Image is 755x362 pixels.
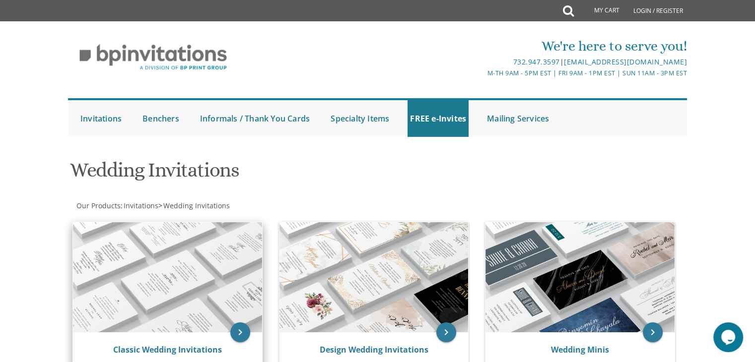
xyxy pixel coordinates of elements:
a: Invitations [78,100,124,137]
span: Invitations [124,201,158,210]
img: Wedding Minis [485,222,675,332]
a: My Cart [573,1,626,21]
div: M-Th 9am - 5pm EST | Fri 9am - 1pm EST | Sun 11am - 3pm EST [275,68,687,78]
img: Classic Wedding Invitations [73,222,262,332]
a: 732.947.3597 [513,57,559,66]
a: Benchers [140,100,182,137]
a: Our Products [75,201,121,210]
a: Classic Wedding Invitations [113,344,222,355]
a: keyboard_arrow_right [230,322,250,342]
a: keyboard_arrow_right [436,322,456,342]
div: We're here to serve you! [275,36,687,56]
a: keyboard_arrow_right [643,322,663,342]
a: Invitations [123,201,158,210]
a: Design Wedding Invitations [319,344,428,355]
a: Mailing Services [484,100,551,137]
span: Wedding Invitations [163,201,230,210]
a: Informals / Thank You Cards [198,100,312,137]
img: BP Invitation Loft [68,37,238,78]
div: | [275,56,687,68]
a: [EMAIL_ADDRESS][DOMAIN_NAME] [564,57,687,66]
a: Wedding Invitations [162,201,230,210]
iframe: chat widget [713,322,745,352]
a: FREE e-Invites [408,100,469,137]
a: Wedding Minis [551,344,609,355]
span: > [158,201,230,210]
div: : [68,201,378,211]
img: Design Wedding Invitations [279,222,469,332]
a: Specialty Items [328,100,392,137]
h1: Wedding Invitations [70,159,475,188]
